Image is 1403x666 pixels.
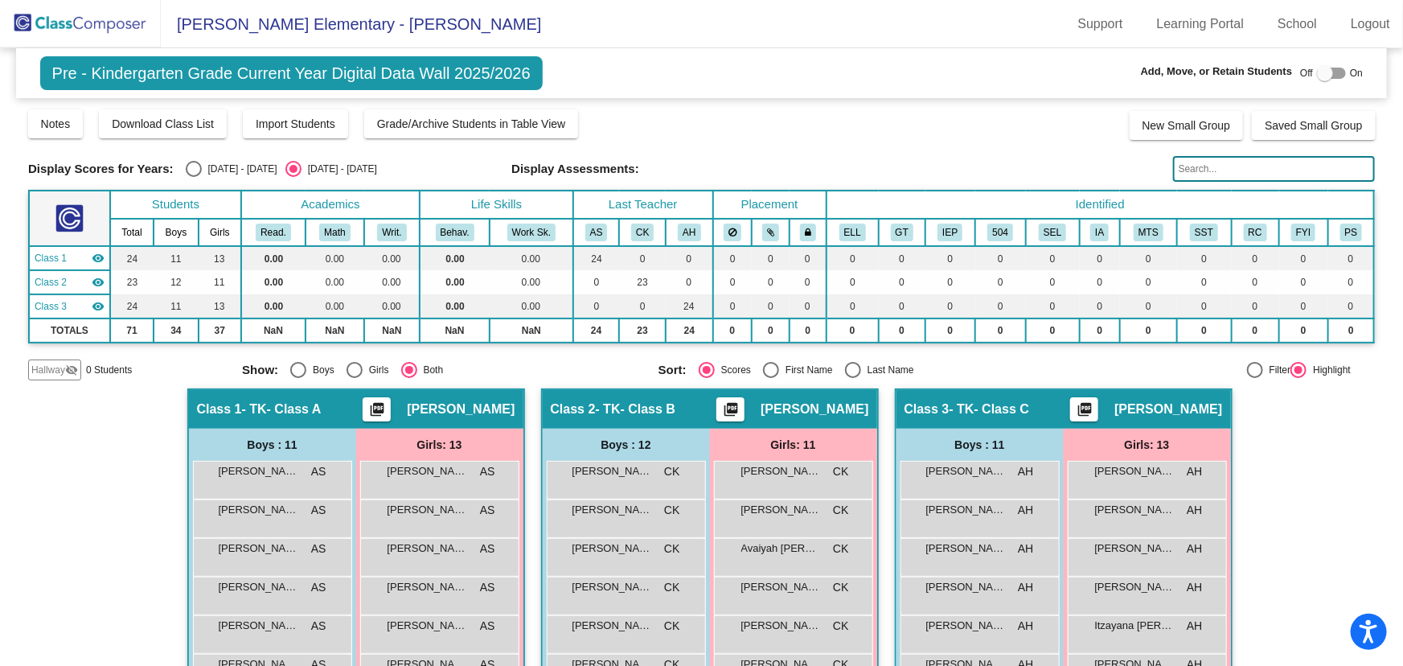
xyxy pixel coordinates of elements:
[311,463,326,480] span: AS
[186,161,377,177] mat-radio-group: Select an option
[1075,401,1094,424] mat-icon: picture_as_pdf
[1232,270,1279,294] td: 0
[1232,319,1279,343] td: 0
[92,300,105,313] mat-icon: visibility
[199,294,241,319] td: 13
[511,162,639,176] span: Display Assessments:
[35,251,67,265] span: Class 1
[713,270,753,294] td: 0
[926,463,1007,479] span: [PERSON_NAME]
[480,541,495,557] span: AS
[364,246,420,270] td: 0.00
[1039,224,1066,241] button: SEL
[490,270,573,294] td: 0.00
[666,246,712,270] td: 0
[364,294,420,319] td: 0.00
[925,294,975,319] td: 0
[99,109,227,138] button: Download Class List
[1080,270,1120,294] td: 0
[573,270,619,294] td: 0
[388,579,468,595] span: [PERSON_NAME]
[420,246,490,270] td: 0.00
[29,294,110,319] td: Adrianna Hernandez - TK- Class C
[879,219,925,246] th: Gifted and Talented
[112,117,214,130] span: Download Class List
[1187,502,1202,519] span: AH
[827,246,879,270] td: 0
[926,579,1007,595] span: [PERSON_NAME]
[306,294,364,319] td: 0.00
[1307,363,1351,377] div: Highlight
[407,401,515,417] span: [PERSON_NAME]
[1120,319,1177,343] td: 0
[741,502,822,518] span: [PERSON_NAME]
[585,224,608,241] button: AS
[490,294,573,319] td: 0.00
[1263,363,1291,377] div: Filter
[1252,111,1375,140] button: Saved Small Group
[41,117,71,130] span: Notes
[619,319,666,343] td: 23
[833,618,848,635] span: CK
[1120,219,1177,246] th: MTSS
[1265,11,1330,37] a: School
[1120,294,1177,319] td: 0
[1177,219,1232,246] th: SST
[752,294,790,319] td: 0
[1350,66,1363,80] span: On
[92,252,105,265] mat-icon: visibility
[110,294,154,319] td: 24
[364,319,420,343] td: NaN
[1018,541,1033,557] span: AH
[678,224,700,241] button: AH
[1328,219,1374,246] th: Preschool
[741,541,822,557] span: Avaiyah [PERSON_NAME]
[29,246,110,270] td: Amy Stubblefield - TK- Class A
[710,429,877,461] div: Girls: 11
[40,56,543,90] span: Pre - Kindergarten Grade Current Year Digital Data Wall 2025/2026
[631,224,654,241] button: CK
[35,299,67,314] span: Class 3
[363,397,391,421] button: Print Students Details
[1291,224,1315,241] button: FYI
[161,11,541,37] span: [PERSON_NAME] Elementary - [PERSON_NAME]
[879,246,925,270] td: 0
[1177,294,1232,319] td: 0
[664,618,679,635] span: CK
[619,294,666,319] td: 0
[311,579,326,596] span: AS
[1190,224,1218,241] button: SST
[1026,219,1080,246] th: Student Needs Social Emotional Support
[1134,224,1163,241] button: MTS
[975,270,1026,294] td: 0
[666,319,712,343] td: 24
[28,109,84,138] button: Notes
[1095,541,1175,557] span: [PERSON_NAME]
[199,319,241,343] td: 37
[1090,224,1109,241] button: IA
[790,294,827,319] td: 0
[926,618,1007,634] span: [PERSON_NAME]
[925,219,975,246] th: Individualized Education Plan
[302,162,377,176] div: [DATE] - [DATE]
[572,579,653,595] span: [PERSON_NAME]
[507,224,556,241] button: Work Sk.
[1338,11,1403,37] a: Logout
[1026,294,1080,319] td: 0
[1065,11,1136,37] a: Support
[573,319,619,343] td: 24
[975,246,1026,270] td: 0
[666,270,712,294] td: 0
[833,502,848,519] span: CK
[1095,579,1175,595] span: [PERSON_NAME]
[666,219,712,246] th: Adrianna Hernandez
[28,162,174,176] span: Display Scores for Years:
[1187,541,1202,557] span: AH
[1070,397,1098,421] button: Print Students Details
[658,362,1063,378] mat-radio-group: Select an option
[1141,64,1293,80] span: Add, Move, or Retain Students
[319,224,350,241] button: Math
[619,270,666,294] td: 23
[1114,401,1222,417] span: [PERSON_NAME]
[752,219,790,246] th: Keep with students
